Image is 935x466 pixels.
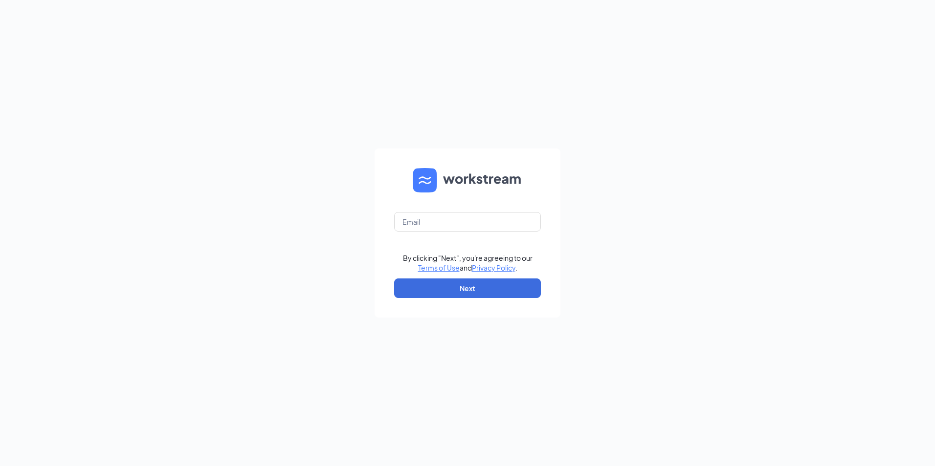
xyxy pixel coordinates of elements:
input: Email [394,212,541,232]
img: WS logo and Workstream text [413,168,522,192]
div: By clicking "Next", you're agreeing to our and . [403,253,533,273]
a: Terms of Use [418,263,460,272]
a: Privacy Policy [472,263,515,272]
button: Next [394,278,541,298]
